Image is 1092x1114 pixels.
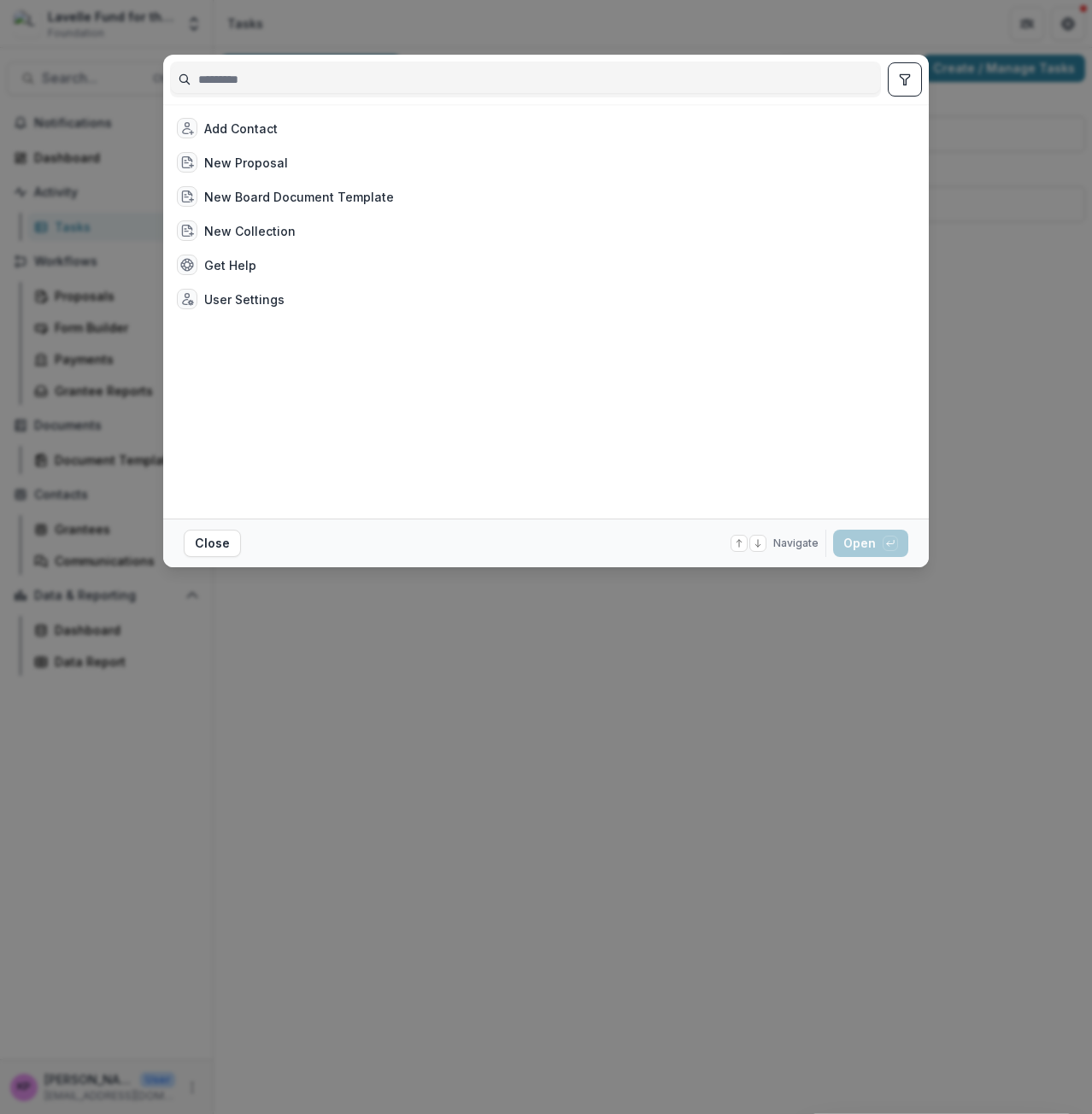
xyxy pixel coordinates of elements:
button: Open [833,530,908,557]
button: toggle filters [888,62,922,97]
div: New Proposal [204,154,288,172]
div: Add Contact [204,120,278,138]
div: User Settings [204,290,285,308]
div: Get Help [204,256,256,274]
div: New Collection [204,222,296,240]
div: New Board Document Template [204,188,394,206]
button: Close [184,530,241,557]
span: Navigate [773,536,819,551]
